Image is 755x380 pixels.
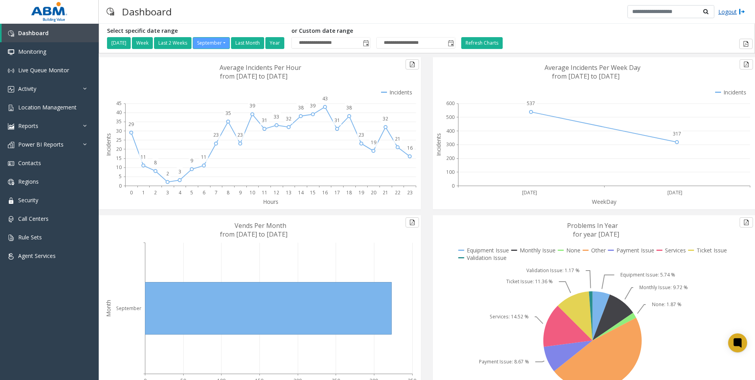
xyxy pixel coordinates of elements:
text: 11 [141,154,146,160]
button: Refresh Charts [461,37,503,49]
text: 21 [395,135,400,142]
text: 19 [359,189,364,196]
text: Equipment Issue: 5.74 % [620,271,675,278]
text: 1 [142,189,145,196]
text: 8 [154,159,157,166]
text: 11 [262,189,267,196]
text: Incidents [105,133,112,156]
img: 'icon' [8,30,14,37]
a: Logout [718,8,745,16]
img: 'icon' [8,86,14,92]
img: 'icon' [8,198,14,204]
a: Dashboard [2,24,99,42]
text: None: 1.87 % [652,301,682,308]
text: 31 [334,117,340,124]
img: pageIcon [107,2,114,21]
text: from [DATE] to [DATE] [220,230,287,239]
button: [DATE] [107,37,131,49]
text: 200 [446,155,455,162]
text: 40 [116,109,122,116]
button: September [193,37,230,49]
button: Export to pdf [406,59,419,70]
text: 3 [178,168,181,175]
img: 'icon' [8,179,14,185]
span: Power BI Reports [18,141,64,148]
text: [DATE] [667,189,682,196]
img: 'icon' [8,216,14,222]
text: 0 [452,182,455,189]
text: 500 [446,114,455,120]
text: 16 [322,189,328,196]
text: 25 [116,137,122,143]
text: 10 [116,164,122,171]
text: 19 [371,139,376,146]
span: Rule Sets [18,233,42,241]
text: 0 [119,182,122,189]
text: 600 [446,100,455,107]
span: Location Management [18,103,77,111]
text: 300 [446,141,455,148]
text: 3 [166,189,169,196]
h5: or Custom date range [291,28,455,34]
h3: Dashboard [118,2,176,21]
text: 2 [166,170,169,177]
text: 20 [371,189,376,196]
img: 'icon' [8,68,14,74]
span: Monitoring [18,48,46,55]
text: 45 [116,100,122,107]
text: Month [105,300,112,317]
img: 'icon' [8,49,14,55]
span: Toggle popup [361,38,370,49]
img: 'icon' [8,105,14,111]
text: 15 [116,155,122,162]
text: 38 [298,104,304,111]
span: Reports [18,122,38,130]
text: 20 [116,146,122,152]
span: Activity [18,85,36,92]
button: Export to pdf [740,217,753,228]
span: Security [18,196,38,204]
text: Validation Issue: 1.17 % [526,267,580,274]
text: September [116,305,141,312]
text: 317 [673,130,681,137]
text: 43 [322,95,328,102]
text: 9 [239,189,242,196]
text: 400 [446,128,455,134]
button: Export to pdf [739,39,753,49]
text: 4 [178,189,182,196]
text: 5 [119,173,122,180]
text: 6 [203,189,205,196]
text: 14 [298,189,304,196]
text: Average Incidents Per Hour [220,63,301,72]
text: 537 [527,100,535,107]
text: 39 [310,102,316,109]
text: 7 [215,189,218,196]
button: Year [265,37,284,49]
img: 'icon' [8,253,14,260]
text: Services: 14.52 % [490,313,529,320]
button: Export to pdf [740,59,753,70]
text: Payment Issue: 8.67 % [479,358,529,365]
text: 32 [286,115,291,122]
img: 'icon' [8,123,14,130]
text: 0 [130,189,133,196]
text: for year [DATE] [573,230,619,239]
text: Hours [263,198,278,205]
text: 11 [201,154,207,160]
button: Last 2 Weeks [154,37,192,49]
button: Week [132,37,153,49]
text: 39 [250,102,255,109]
text: from [DATE] to [DATE] [220,72,287,81]
span: Regions [18,178,39,185]
img: 'icon' [8,235,14,241]
text: 22 [395,189,400,196]
text: Vends Per Month [235,221,286,230]
text: 23 [213,132,219,138]
text: 18 [346,189,352,196]
text: 13 [286,189,291,196]
span: Live Queue Monitor [18,66,69,74]
text: 21 [383,189,388,196]
text: 33 [274,113,279,120]
text: 17 [334,189,340,196]
button: Export to pdf [406,217,419,228]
